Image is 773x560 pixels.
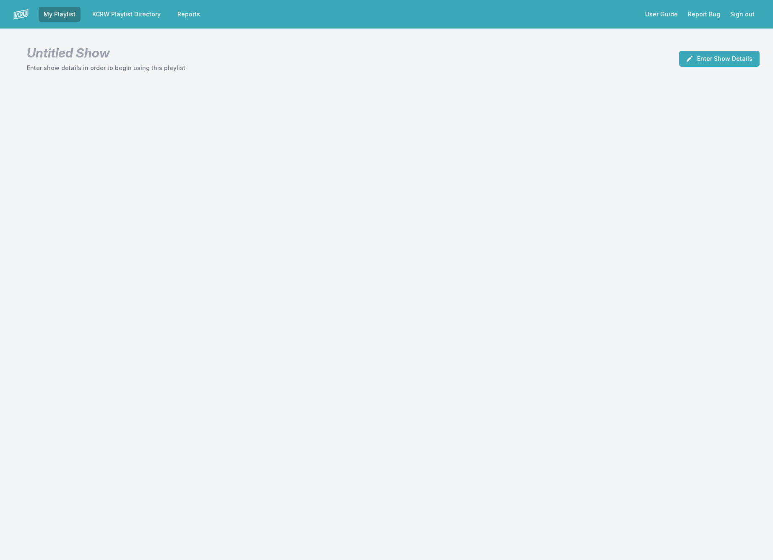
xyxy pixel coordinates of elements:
[27,64,187,72] p: Enter show details in order to begin using this playlist.
[27,45,187,60] h1: Untitled Show
[39,7,81,22] a: My Playlist
[172,7,205,22] a: Reports
[87,7,166,22] a: KCRW Playlist Directory
[640,7,683,22] a: User Guide
[683,7,725,22] a: Report Bug
[725,7,760,22] button: Sign out
[13,7,29,22] img: logo-white-87cec1fa9cbef997252546196dc51331.png
[679,51,760,67] button: Enter Show Details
